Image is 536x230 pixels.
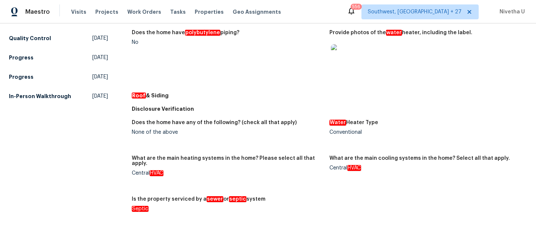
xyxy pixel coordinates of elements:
[92,54,108,61] span: [DATE]
[329,120,346,126] em: Water
[9,73,33,81] h5: Progress
[132,197,265,202] h5: Is the property serviced by a or system
[132,130,323,135] div: None of the above
[92,35,108,42] span: [DATE]
[132,120,297,125] h5: Does the home have any of the following? (check all that apply)
[132,93,146,98] em: Roof
[71,8,86,16] span: Visits
[9,54,33,61] h5: Progress
[170,9,186,14] span: Tasks
[207,196,223,202] em: sewer
[368,8,462,16] span: Southwest, [GEOGRAPHIC_DATA] + 27
[95,8,118,16] span: Projects
[347,165,361,171] em: HVAC
[150,170,163,176] em: HVAC
[497,8,525,16] span: Nivetha U
[127,8,161,16] span: Work Orders
[185,30,220,36] em: polybutylene
[329,120,378,125] h5: Heater Type
[9,93,71,100] h5: In-Person Walkthrough
[92,93,108,100] span: [DATE]
[329,165,521,171] div: Central
[229,196,246,202] em: septic
[329,30,472,35] h5: Provide photos of the heater, including the label.
[132,40,323,45] div: No
[352,3,360,10] div: 556
[329,156,510,161] h5: What are the main cooling systems in the home? Select all that apply.
[233,8,281,16] span: Geo Assignments
[9,70,108,84] a: Progress[DATE]
[9,35,51,42] h5: Quality Control
[329,130,521,135] div: Conventional
[9,90,108,103] a: In-Person Walkthrough[DATE]
[386,30,402,36] em: water
[9,32,108,45] a: Quality Control[DATE]
[195,8,224,16] span: Properties
[9,51,108,64] a: Progress[DATE]
[132,206,149,212] em: Septic
[132,92,527,99] h5: & Siding
[25,8,50,16] span: Maestro
[132,156,323,166] h5: What are the main heating systems in the home? Please select all that apply.
[132,171,323,176] div: Central
[132,105,527,113] h5: Disclosure Verification
[92,73,108,81] span: [DATE]
[132,30,239,35] h5: Does the home have piping?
